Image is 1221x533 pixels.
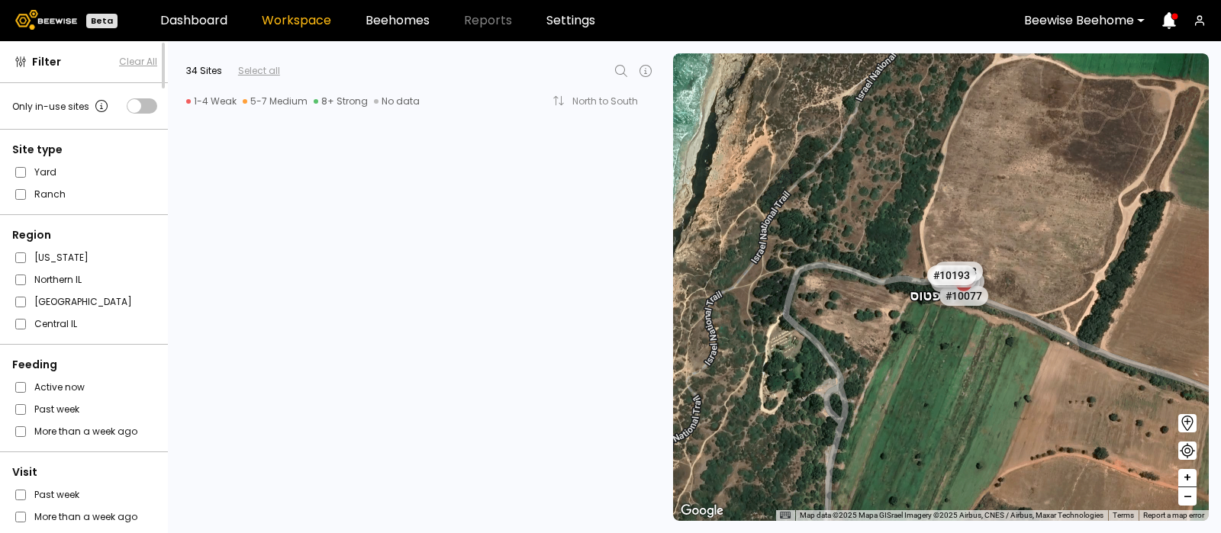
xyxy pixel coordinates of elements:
[314,95,368,108] div: 8+ Strong
[12,142,157,158] div: Site type
[546,14,595,27] a: Settings
[1178,487,1197,506] button: –
[677,501,727,521] a: Open this area in Google Maps (opens a new window)
[12,97,111,115] div: Only in-use sites
[34,401,79,417] label: Past week
[15,10,77,30] img: Beewise logo
[12,227,157,243] div: Region
[12,357,157,373] div: Feeding
[238,64,280,78] div: Select all
[186,64,222,78] div: 34 Sites
[119,55,157,69] button: Clear All
[374,95,420,108] div: No data
[934,262,983,281] div: # 10198
[34,164,56,180] label: Yard
[1183,468,1192,487] span: +
[34,294,132,310] label: [GEOGRAPHIC_DATA]
[34,249,89,265] label: [US_STATE]
[929,267,978,287] div: # 10036
[1178,469,1197,487] button: +
[780,510,791,521] button: Keyboard shortcuts
[243,95,308,108] div: 5-7 Medium
[1143,511,1204,519] a: Report a map error
[34,271,82,287] label: Northern IL
[12,464,157,480] div: Visit
[34,423,137,439] label: More than a week ago
[34,186,66,202] label: Ranch
[262,14,331,27] a: Workspace
[464,14,512,27] span: Reports
[186,95,237,108] div: 1-4 Weak
[939,285,988,305] div: # 10077
[572,97,649,106] div: North to South
[32,54,61,70] span: Filter
[34,379,85,395] label: Active now
[800,511,1103,519] span: Map data ©2025 Mapa GISrael Imagery ©2025 Airbus, CNES / Airbus, Maxar Technologies
[86,14,118,28] div: Beta
[34,509,137,525] label: More than a week ago
[366,14,430,27] a: Beehomes
[34,316,77,332] label: Central IL
[927,265,976,285] div: # 10193
[34,486,79,502] label: Past week
[160,14,227,27] a: Dashboard
[910,271,973,303] div: איקליפטוס
[1184,487,1192,506] span: –
[1113,511,1134,519] a: Terms (opens in new tab)
[677,501,727,521] img: Google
